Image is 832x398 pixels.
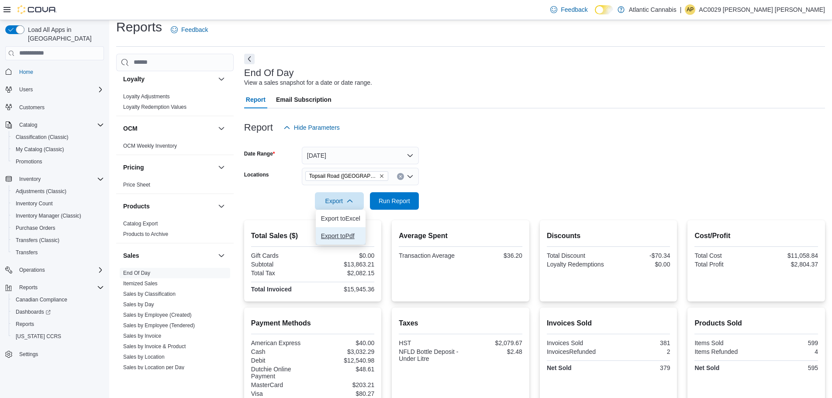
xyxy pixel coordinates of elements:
span: Washington CCRS [12,331,104,342]
h3: Loyalty [123,75,145,83]
button: Export toPdf [316,227,366,245]
span: [US_STATE] CCRS [16,333,61,340]
a: Price Sheet [123,182,150,188]
a: Settings [16,349,41,360]
span: Run Report [379,197,410,205]
span: Purchase Orders [12,223,104,233]
button: Products [216,201,227,211]
button: Users [2,83,107,96]
span: AP [687,4,694,15]
a: Sales by Employee (Created) [123,312,192,318]
button: Sales [123,251,214,260]
h2: Average Spent [399,231,522,241]
button: [US_STATE] CCRS [9,330,107,343]
span: Catalog Export [123,220,158,227]
strong: Net Sold [547,364,572,371]
span: Home [16,66,104,77]
span: Inventory [19,176,41,183]
div: $2,804.37 [758,261,818,268]
button: Adjustments (Classic) [9,185,107,197]
button: Products [123,202,214,211]
a: End Of Day [123,270,150,276]
span: Promotions [12,156,104,167]
div: HST [399,339,459,346]
span: Settings [16,349,104,360]
div: -$70.34 [610,252,670,259]
button: Loyalty [123,75,214,83]
div: Total Profit [694,261,754,268]
span: Loyalty Adjustments [123,93,170,100]
button: Operations [16,265,48,275]
span: Customers [16,102,104,113]
a: Sales by Classification [123,291,176,297]
a: Adjustments (Classic) [12,186,70,197]
div: Invoices Sold [547,339,607,346]
button: Inventory [16,174,44,184]
div: $2,082.15 [314,270,374,277]
a: Sales by Invoice [123,333,161,339]
span: Report [246,91,266,108]
button: Export toExcel [316,210,366,227]
a: Transfers [12,247,41,258]
span: Price Sheet [123,181,150,188]
span: Canadian Compliance [12,294,104,305]
span: Classification (Classic) [12,132,104,142]
div: Visa [251,390,311,397]
div: $11,058.84 [758,252,818,259]
span: Products to Archive [123,231,168,238]
div: AC0029 Pelley-Myers Katie [685,4,695,15]
a: Sales by Day [123,301,154,308]
h2: Invoices Sold [547,318,670,329]
span: Users [19,86,33,93]
span: Inventory Manager (Classic) [16,212,81,219]
span: Reports [12,319,104,329]
button: OCM [123,124,214,133]
div: $80.27 [314,390,374,397]
img: Cova [17,5,57,14]
a: Home [16,67,37,77]
input: Dark Mode [595,5,613,14]
div: 595 [758,364,818,371]
a: Sales by Location [123,354,165,360]
button: Reports [2,281,107,294]
span: Hide Parameters [294,123,340,132]
span: My Catalog (Classic) [12,144,104,155]
button: Open list of options [407,173,414,180]
span: Load All Apps in [GEOGRAPHIC_DATA] [24,25,104,43]
span: Feedback [181,25,208,34]
span: Catalog [19,121,37,128]
span: Sales by Employee (Created) [123,311,192,318]
div: 381 [610,339,670,346]
a: Dashboards [9,306,107,318]
button: Pricing [216,162,227,173]
div: 379 [610,364,670,371]
div: $2,079.67 [463,339,522,346]
span: Operations [16,265,104,275]
div: Items Sold [694,339,754,346]
button: Loyalty [216,74,227,84]
strong: Net Sold [694,364,719,371]
h3: OCM [123,124,138,133]
h2: Cost/Profit [694,231,818,241]
a: Customers [16,102,48,113]
button: Clear input [397,173,404,180]
span: Inventory Manager (Classic) [12,211,104,221]
button: Customers [2,101,107,114]
a: Sales by Location per Day [123,364,184,370]
a: Catalog Export [123,221,158,227]
h2: Taxes [399,318,522,329]
button: Transfers [9,246,107,259]
h3: Pricing [123,163,144,172]
button: Operations [2,264,107,276]
span: Adjustments (Classic) [16,188,66,195]
button: Inventory Count [9,197,107,210]
span: Inventory [16,174,104,184]
span: Reports [16,321,34,328]
span: My Catalog (Classic) [16,146,64,153]
h2: Payment Methods [251,318,375,329]
a: Sales by Invoice & Product [123,343,186,350]
span: Canadian Compliance [16,296,67,303]
a: OCM Weekly Inventory [123,143,177,149]
div: $13,863.21 [314,261,374,268]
